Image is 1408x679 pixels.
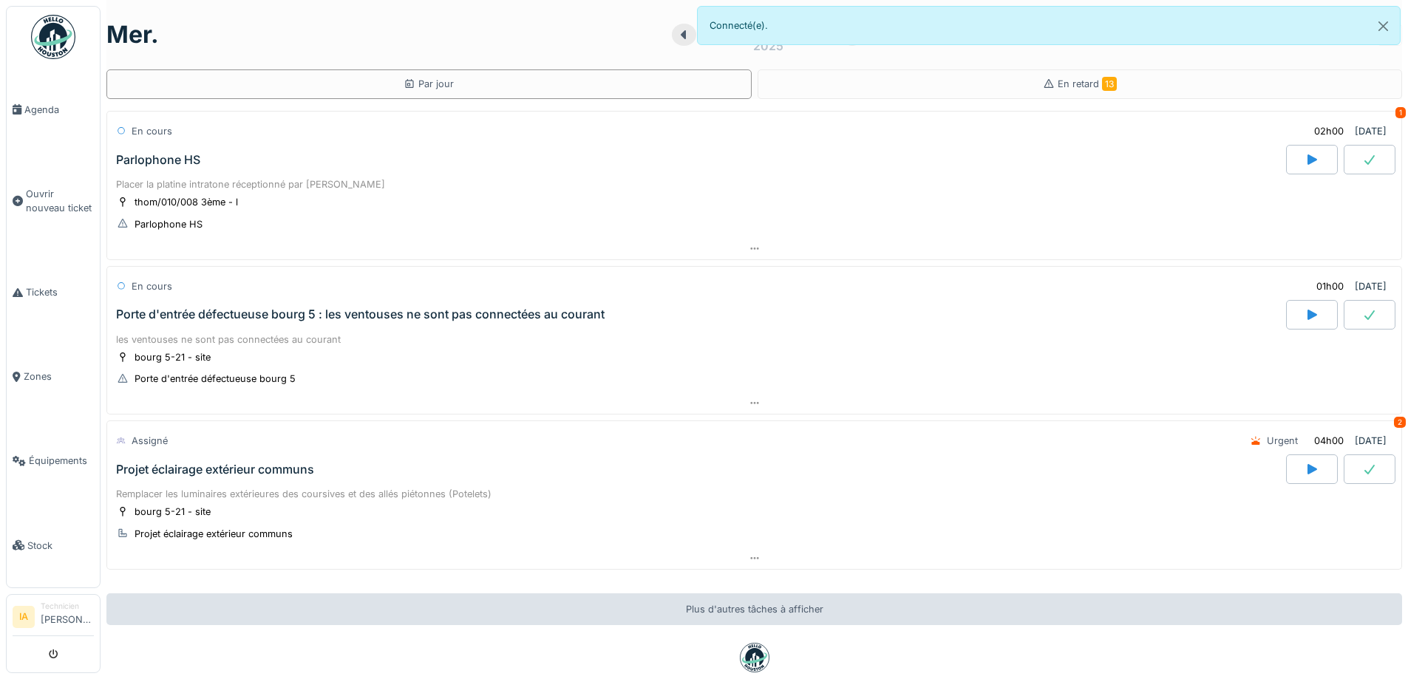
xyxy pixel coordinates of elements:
[7,67,100,151] a: Agenda
[13,606,35,628] li: IA
[41,601,94,612] div: Technicien
[106,21,159,49] h1: mer.
[697,6,1401,45] div: Connecté(e).
[1058,78,1117,89] span: En retard
[29,454,94,468] span: Équipements
[24,369,94,383] span: Zones
[106,593,1402,625] div: Plus d'autres tâches à afficher
[1395,107,1406,118] div: 1
[135,217,203,231] div: Parlophone HS
[7,335,100,419] a: Zones
[116,307,605,321] div: Porte d'entrée défectueuse bourg 5 : les ventouses ne sont pas connectées au courant
[27,539,94,553] span: Stock
[7,151,100,250] a: Ouvrir nouveau ticket
[1394,417,1406,428] div: 2
[1355,124,1387,138] div: [DATE]
[135,350,211,364] div: bourg 5-21 - site
[41,601,94,632] li: [PERSON_NAME]
[116,463,314,477] div: Projet éclairage extérieur communs
[135,372,296,386] div: Porte d'entrée défectueuse bourg 5
[26,285,94,299] span: Tickets
[116,332,1392,347] div: les ventouses ne sont pas connectées au courant
[1355,279,1387,293] div: [DATE]
[31,15,75,59] img: Badge_color-CXgf-gQk.svg
[753,37,783,55] div: 2025
[404,77,454,91] div: Par jour
[13,601,94,636] a: IA Technicien[PERSON_NAME]
[1267,434,1298,448] div: Urgent
[1314,434,1344,448] div: 04h00
[24,103,94,117] span: Agenda
[1102,77,1117,91] span: 13
[135,527,293,541] div: Projet éclairage extérieur communs
[1355,434,1387,448] div: [DATE]
[7,250,100,335] a: Tickets
[132,434,168,448] div: Assigné
[1316,279,1344,293] div: 01h00
[740,643,769,672] img: badge-BVDL4wpA.svg
[1367,7,1400,46] button: Close
[1314,124,1344,138] div: 02h00
[7,503,100,587] a: Stock
[132,124,172,138] div: En cours
[135,195,238,209] div: thom/010/008 3ème - l
[116,177,1392,191] div: Placer la platine intratone réceptionné par [PERSON_NAME]
[26,187,94,215] span: Ouvrir nouveau ticket
[116,153,200,167] div: Parlophone HS
[7,419,100,503] a: Équipements
[132,279,172,293] div: En cours
[135,505,211,519] div: bourg 5-21 - site
[116,487,1392,501] div: Remplacer les luminaires extérieures des coursives et des allés piétonnes (Potelets)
